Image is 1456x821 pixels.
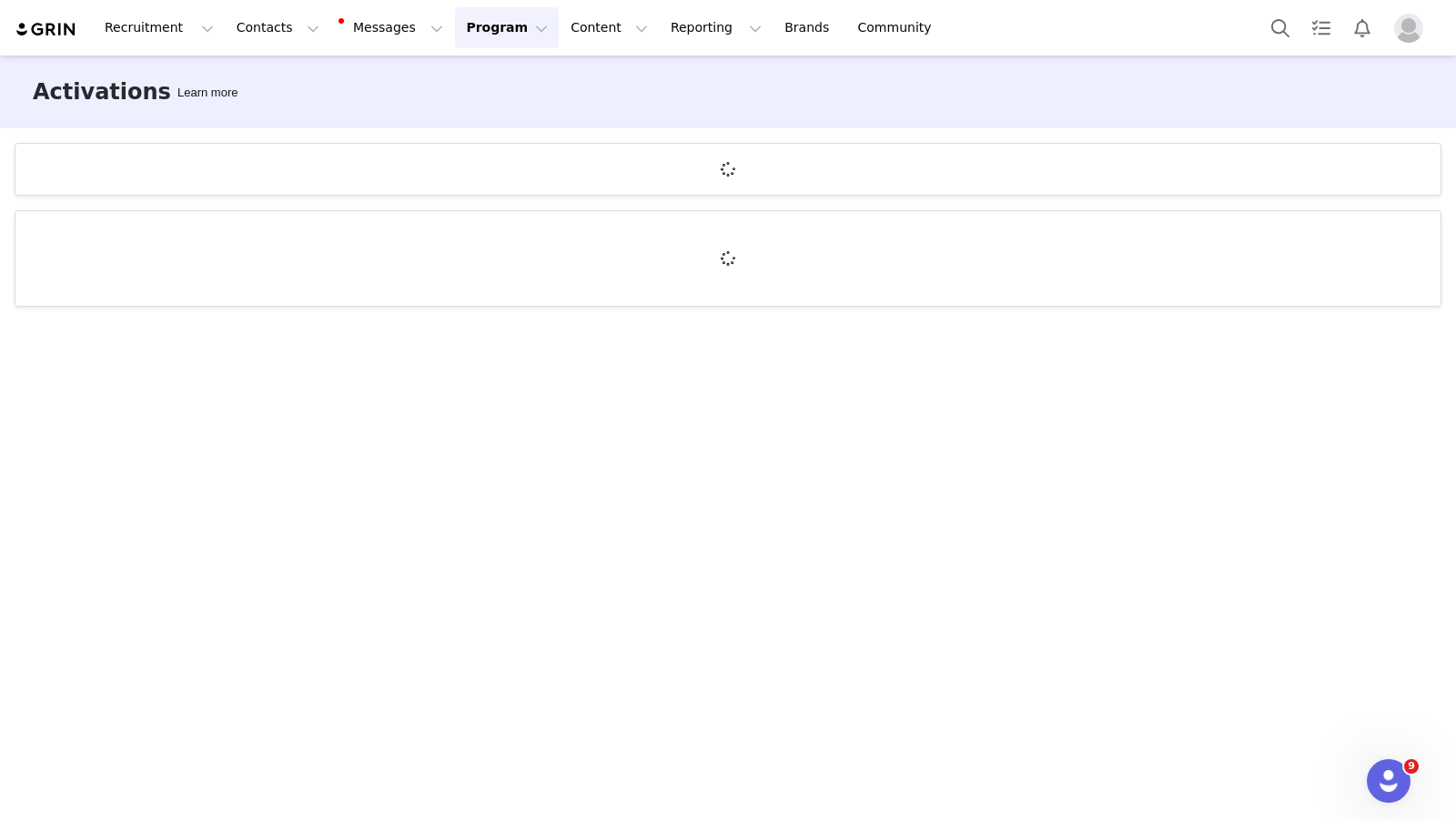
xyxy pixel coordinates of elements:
button: Recruitment [94,7,225,48]
a: Community [847,7,951,48]
button: Notifications [1342,7,1382,48]
button: Messages [331,7,454,48]
h3: Activations [33,76,171,108]
img: placeholder-profile.jpg [1394,14,1423,43]
button: Program [455,7,559,48]
button: Contacts [226,7,330,48]
button: Search [1260,7,1300,48]
a: Tasks [1301,7,1341,48]
button: Content [560,7,659,48]
span: 9 [1404,759,1419,774]
img: grin logo [15,21,78,38]
div: Tooltip anchor [174,84,241,102]
a: Brands [773,7,845,48]
iframe: Intercom live chat [1367,759,1410,803]
button: Profile [1383,14,1441,43]
button: Reporting [660,7,773,48]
